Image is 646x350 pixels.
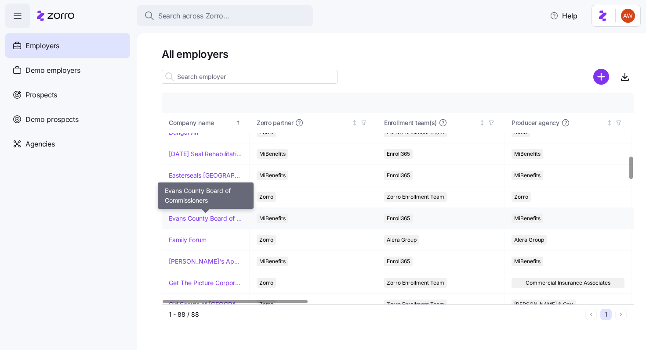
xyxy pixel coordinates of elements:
[169,279,242,287] a: Get The Picture Corporation
[259,171,286,180] span: MiBenefits
[387,214,410,223] span: Enroll365
[593,69,609,85] svg: add icon
[169,310,582,319] div: 1 - 88 / 88
[169,236,207,244] a: Family Forum
[259,192,273,202] span: Zorro
[387,257,410,266] span: Enroll365
[259,257,286,266] span: MiBenefits
[526,278,610,288] span: Commercial Insurance Associates
[169,214,242,223] a: Evans County Board of Commissioners
[259,278,273,288] span: Zorro
[504,113,632,133] th: Producer agencyNot sorted
[514,171,541,180] span: MiBenefits
[387,235,417,245] span: Alera Group
[162,47,634,61] h1: All employers
[352,120,358,126] div: Not sorted
[169,171,242,180] a: Easterseals [GEOGRAPHIC_DATA] & [GEOGRAPHIC_DATA][US_STATE]
[169,193,197,201] a: EclipseST
[5,132,130,156] a: Agencies
[600,309,612,320] button: 1
[615,309,627,320] button: Next page
[158,11,229,21] span: Search across Zorro...
[169,150,242,158] a: [DATE] Seal Rehabilitation Center of [GEOGRAPHIC_DATA]
[259,149,286,159] span: MiBenefits
[169,118,234,128] div: Company name
[479,120,485,126] div: Not sorted
[514,257,541,266] span: MiBenefits
[25,139,54,150] span: Agencies
[5,107,130,132] a: Demo prospects
[5,58,130,82] a: Demo employers
[543,7,584,25] button: Help
[550,11,577,21] span: Help
[387,171,410,180] span: Enroll365
[137,5,313,26] button: Search across Zorro...
[257,118,293,127] span: Zorro partner
[585,309,597,320] button: Previous page
[162,70,338,84] input: Search employer
[162,113,250,133] th: Company nameSorted ascending
[512,118,559,127] span: Producer agency
[25,114,79,125] span: Demo prospects
[5,33,130,58] a: Employers
[514,214,541,223] span: MiBenefits
[387,278,444,288] span: Zorro Enrollment Team
[387,192,444,202] span: Zorro Enrollment Team
[259,235,273,245] span: Zorro
[514,149,541,159] span: MiBenefits
[514,192,528,202] span: Zorro
[384,118,437,127] span: Enrollment team(s)
[25,89,57,100] span: Prospects
[606,120,613,126] div: Not sorted
[621,9,635,23] img: 3c671664b44671044fa8929adf5007c6
[377,113,504,133] th: Enrollment team(s)Not sorted
[259,214,286,223] span: MiBenefits
[250,113,377,133] th: Zorro partnerNot sorted
[25,40,59,51] span: Employers
[25,65,80,76] span: Demo employers
[169,257,242,266] a: [PERSON_NAME]'s Appliance/[PERSON_NAME]'s Academy/Fluid Services
[5,82,130,107] a: Prospects
[387,149,410,159] span: Enroll365
[235,120,241,126] div: Sorted ascending
[514,235,544,245] span: Alera Group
